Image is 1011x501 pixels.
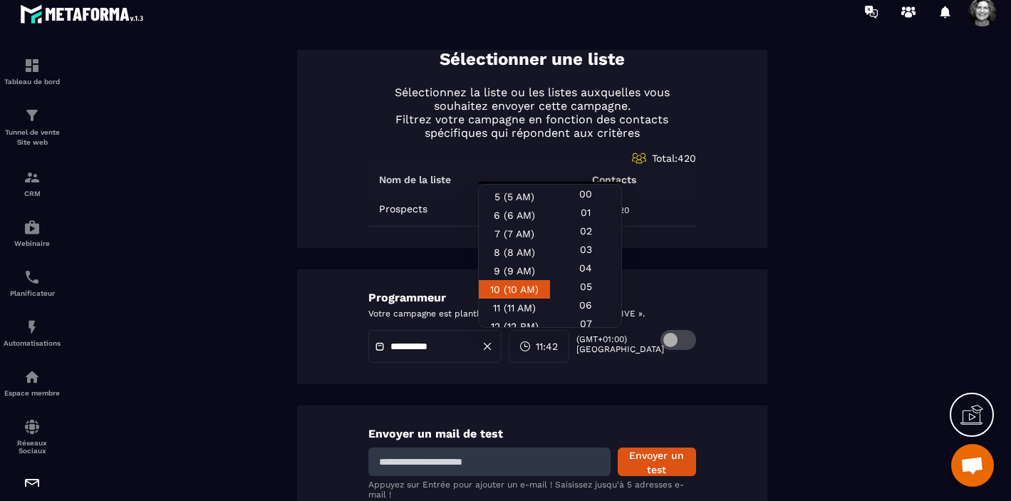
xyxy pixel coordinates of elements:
[536,339,558,353] span: 11:42
[24,476,41,493] img: email
[24,418,41,435] img: social-network
[479,187,550,206] div: 5 (5 AM)
[4,358,61,408] a: automationsautomationsEspace membre
[479,224,550,243] div: 7 (7 AM)
[479,299,550,317] div: 11 (11 AM)
[4,46,61,96] a: formationformationTableau de bord
[20,1,148,27] img: logo
[4,289,61,297] p: Planificateur
[379,203,427,215] p: Prospects
[479,206,550,224] div: 6 (6 AM)
[479,317,550,336] div: 12 (12 PM)
[4,190,61,197] p: CRM
[550,240,621,259] div: 03
[550,259,621,277] div: 04
[24,107,41,124] img: formation
[368,291,696,304] p: Programmeur
[550,203,621,222] div: 01
[479,243,550,262] div: 8 (8 AM)
[4,78,61,86] p: Tableau de bord
[951,444,994,487] div: Ouvrir le chat
[440,48,625,71] p: Sélectionner une liste
[618,448,696,476] button: Envoyer un test
[24,319,41,336] img: automations
[4,128,61,148] p: Tunnel de vente Site web
[368,480,696,500] p: Appuyez sur Entrée pour ajouter un e-mail ! Saisissez jusqu'à 5 adresses e-mail !
[479,280,550,299] div: 10 (10 AM)
[24,169,41,186] img: formation
[550,222,621,240] div: 02
[379,174,451,185] p: Nom de la liste
[592,174,636,185] p: Contacts
[652,153,696,164] span: Total: 420
[4,239,61,247] p: Webinaire
[4,158,61,208] a: formationformationCRM
[24,57,41,74] img: formation
[24,219,41,236] img: automations
[4,408,61,465] a: social-networksocial-networkRéseaux Sociaux
[4,389,61,397] p: Espace membre
[368,86,696,113] p: Sélectionnez la liste ou les listes auxquelles vous souhaitez envoyer cette campagne.
[4,208,61,258] a: automationsautomationsWebinaire
[4,258,61,308] a: schedulerschedulerPlanificateur
[24,269,41,286] img: scheduler
[368,308,696,319] p: Votre campagne est planthee lorsque interrupteur est « ACTIVE ».
[4,96,61,158] a: formationformationTunnel de vente Site web
[550,185,621,203] div: 00
[24,368,41,386] img: automations
[550,277,621,296] div: 05
[4,308,61,358] a: automationsautomationsAutomatisations
[550,314,621,333] div: 07
[479,262,550,280] div: 9 (9 AM)
[4,339,61,347] p: Automatisations
[368,113,696,140] p: Filtrez votre campagne en fonction des contacts spécifiques qui répondent aux critères
[368,427,696,440] p: Envoyer un mail de test
[576,334,638,354] p: (GMT+01:00) [GEOGRAPHIC_DATA]
[4,439,61,455] p: Réseaux Sociaux
[550,296,621,314] div: 06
